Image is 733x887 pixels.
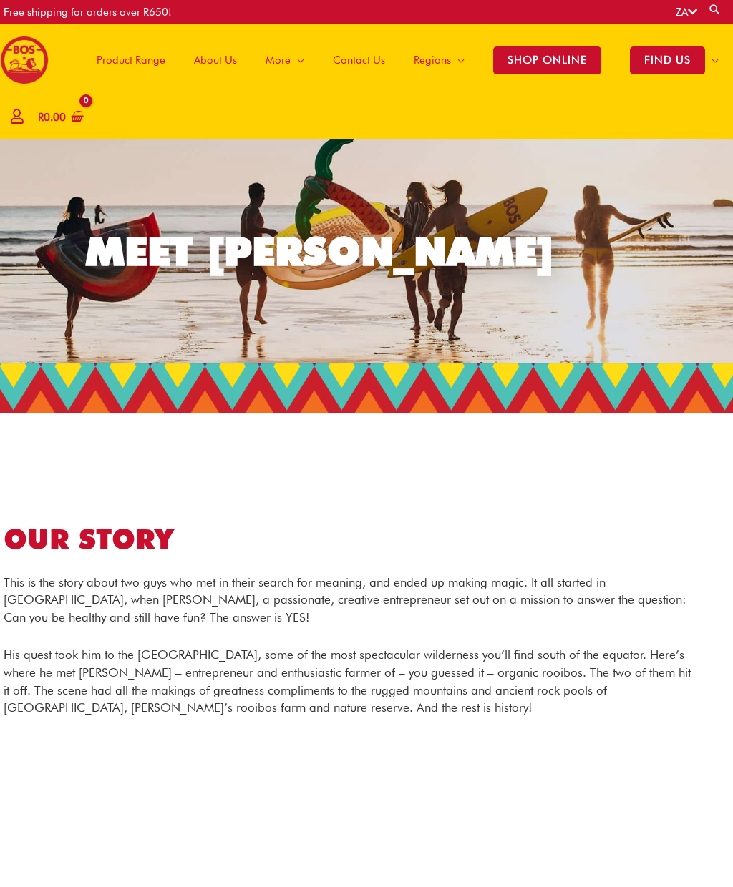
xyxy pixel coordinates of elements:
a: About Us [180,24,251,96]
p: This is the story about two guys who met in their search for meaning, and ended up making magic. ... [4,574,697,627]
a: Search button [708,3,722,16]
span: About Us [194,39,237,82]
p: His quest took him to the [GEOGRAPHIC_DATA], some of the most spectacular wilderness you’ll find ... [4,646,697,717]
a: SHOP ONLINE [479,24,616,96]
a: Product Range [82,24,180,96]
span: R [38,111,44,124]
div: MEET [PERSON_NAME] [86,232,554,271]
span: FIND US [630,46,705,74]
span: Product Range [97,39,165,82]
a: ZA [676,6,697,19]
span: More [266,39,291,82]
nav: Site Navigation [72,24,733,96]
a: More [251,24,319,96]
a: Contact Us [319,24,399,96]
bdi: 0.00 [38,111,66,124]
span: Regions [414,39,451,82]
a: Regions [399,24,479,96]
span: SHOP ONLINE [493,46,601,74]
h1: OUR STORY [4,520,697,559]
a: View Shopping Cart, empty [35,102,84,134]
span: Contact Us [333,39,385,82]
